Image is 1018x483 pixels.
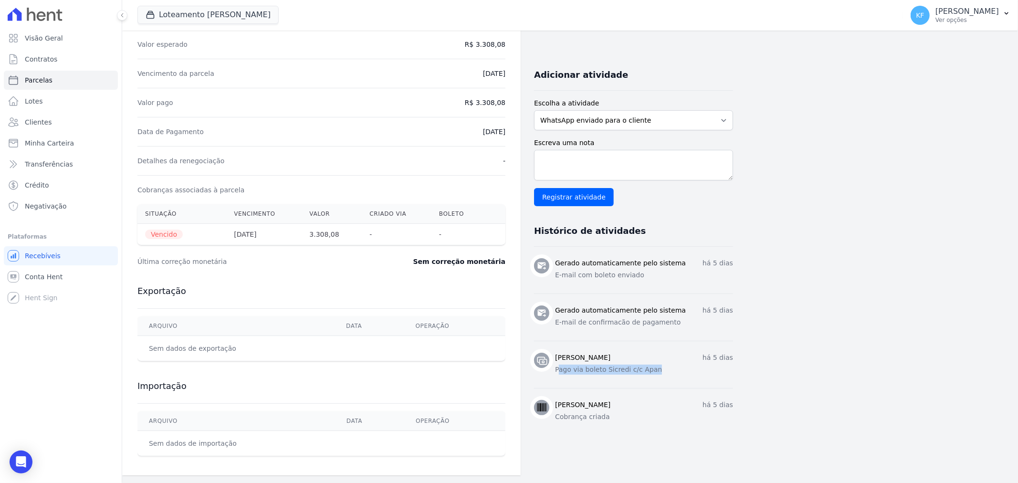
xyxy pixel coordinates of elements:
dd: Sem correção monetária [413,257,505,266]
td: Sem dados de importação [137,431,335,456]
a: Visão Geral [4,29,118,48]
p: Ver opções [935,16,999,24]
h3: Histórico de atividades [534,225,646,237]
span: Vencido [145,230,183,239]
th: Criado via [362,204,431,224]
a: Conta Hent [4,267,118,286]
dt: Detalhes da renegociação [137,156,225,166]
span: Transferências [25,159,73,169]
p: há 5 dias [703,353,733,363]
dd: R$ 3.308,08 [465,40,505,49]
p: E-mail de confirmacão de pagamento [555,317,733,327]
th: - [431,224,485,245]
a: Contratos [4,50,118,69]
th: 3.308,08 [302,224,362,245]
dd: [DATE] [483,127,505,136]
label: Escolha a atividade [534,98,733,108]
a: Transferências [4,155,118,174]
p: há 5 dias [703,305,733,315]
a: Crédito [4,176,118,195]
a: Lotes [4,92,118,111]
th: - [362,224,431,245]
p: Pago via boleto Sicredi c/c Apan [555,365,733,375]
dt: Vencimento da parcela [137,69,214,78]
h3: [PERSON_NAME] [555,400,610,410]
dt: Última correção monetária [137,257,355,266]
th: Operação [404,316,505,336]
a: Negativação [4,197,118,216]
a: Parcelas [4,71,118,90]
p: há 5 dias [703,258,733,268]
th: Situação [137,204,226,224]
th: Data [335,316,404,336]
p: [PERSON_NAME] [935,7,999,16]
span: Minha Carteira [25,138,74,148]
p: E-mail com boleto enviado [555,270,733,280]
h3: Importação [137,380,505,392]
dt: Valor pago [137,98,173,107]
button: Loteamento [PERSON_NAME] [137,6,279,24]
th: Valor [302,204,362,224]
th: Operação [404,411,505,431]
input: Registrar atividade [534,188,614,206]
dt: Valor esperado [137,40,188,49]
div: Plataformas [8,231,114,242]
h3: Gerado automaticamente pelo sistema [555,258,686,268]
span: Visão Geral [25,33,63,43]
span: Conta Hent [25,272,63,282]
th: Arquivo [137,316,335,336]
p: há 5 dias [703,400,733,410]
th: Boleto [431,204,485,224]
th: Data [335,411,404,431]
p: Cobrança criada [555,412,733,422]
span: Recebíveis [25,251,61,261]
td: Sem dados de exportação [137,336,335,361]
dd: R$ 3.308,08 [465,98,505,107]
dd: [DATE] [483,69,505,78]
dd: - [503,156,505,166]
span: Contratos [25,54,57,64]
span: KF [916,12,924,19]
dt: Data de Pagamento [137,127,204,136]
a: Recebíveis [4,246,118,265]
th: [DATE] [226,224,302,245]
div: Open Intercom Messenger [10,451,32,473]
a: Minha Carteira [4,134,118,153]
th: Arquivo [137,411,335,431]
span: Clientes [25,117,52,127]
span: Crédito [25,180,49,190]
h3: Gerado automaticamente pelo sistema [555,305,686,315]
span: Parcelas [25,75,52,85]
h3: [PERSON_NAME] [555,353,610,363]
a: Clientes [4,113,118,132]
h3: Adicionar atividade [534,69,628,81]
h3: Exportação [137,285,505,297]
span: Negativação [25,201,67,211]
dt: Cobranças associadas à parcela [137,185,244,195]
th: Vencimento [226,204,302,224]
button: KF [PERSON_NAME] Ver opções [903,2,1018,29]
label: Escreva uma nota [534,138,733,148]
span: Lotes [25,96,43,106]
